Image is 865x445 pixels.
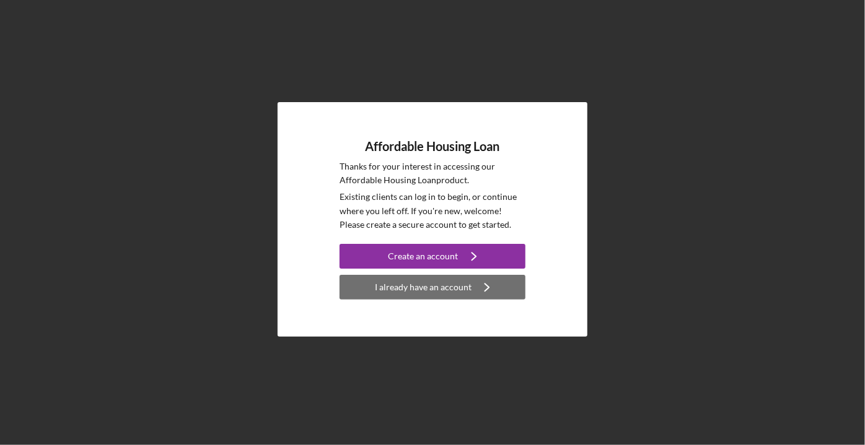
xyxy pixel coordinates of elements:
p: Thanks for your interest in accessing our Affordable Housing Loan product. [340,160,525,188]
a: Create an account [340,244,525,272]
button: I already have an account [340,275,525,300]
h4: Affordable Housing Loan [366,139,500,153]
button: Create an account [340,244,525,269]
div: Create an account [389,244,459,269]
p: Existing clients can log in to begin, or continue where you left off. If you're new, welcome! Ple... [340,190,525,231]
div: I already have an account [375,275,472,300]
